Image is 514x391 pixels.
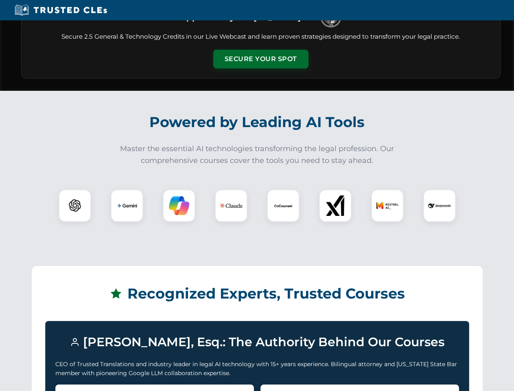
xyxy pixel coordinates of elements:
[169,195,189,216] img: Copilot Logo
[213,50,308,68] button: Secure Your Spot
[55,331,459,353] h3: [PERSON_NAME], Esq.: The Authority Behind Our Courses
[325,195,346,216] img: xAI Logo
[63,194,87,217] img: ChatGPT Logo
[59,189,91,222] div: ChatGPT
[371,189,404,222] div: Mistral AI
[117,195,137,216] img: Gemini Logo
[215,189,247,222] div: Claude
[45,279,469,308] h2: Recognized Experts, Trusted Courses
[55,360,459,378] p: CEO of Trusted Translations and industry leader in legal AI technology with 15+ years experience....
[32,108,483,136] h2: Powered by Leading AI Tools
[267,189,300,222] div: CoCounsel
[115,143,400,167] p: Master the essential AI technologies transforming the legal profession. Our comprehensive courses...
[31,32,490,42] p: Secure 2.5 General & Technology Credits in our Live Webcast and learn proven strategies designed ...
[111,189,143,222] div: Gemini
[273,195,293,216] img: CoCounsel Logo
[163,189,195,222] div: Copilot
[319,189,352,222] div: xAI
[376,194,399,217] img: Mistral AI Logo
[220,194,243,217] img: Claude Logo
[428,194,451,217] img: DeepSeek Logo
[423,189,456,222] div: DeepSeek
[12,4,109,16] img: Trusted CLEs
